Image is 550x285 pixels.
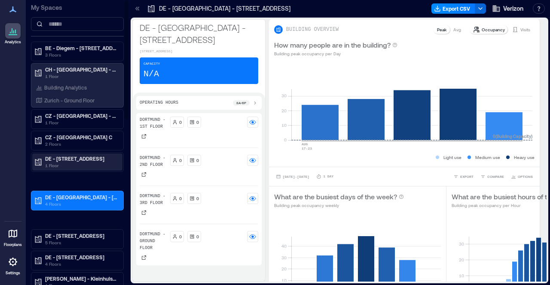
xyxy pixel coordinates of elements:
p: [PERSON_NAME] - Kleinhulsen 1 3 5 [45,275,117,282]
p: 1 Floor [45,119,117,126]
p: 0 [196,233,199,240]
p: Light use [443,154,461,161]
p: 4 Floors [45,201,117,207]
tspan: 10 [459,273,464,278]
p: DE - [GEOGRAPHIC_DATA] - [STREET_ADDRESS] [140,21,258,45]
tspan: 0 [284,137,286,142]
button: Verizon [489,2,526,15]
button: EXPORT [452,172,475,181]
p: 4 Floors [45,261,117,267]
tspan: 30 [281,93,286,98]
a: Floorplans [1,223,24,250]
p: 0 [179,233,182,240]
p: 1 Day [323,174,333,179]
tspan: 20 [459,257,464,262]
p: Building peak occupancy weekly [274,202,404,209]
p: Visits [520,26,530,33]
p: 0 [179,195,182,202]
p: [STREET_ADDRESS] [140,49,258,54]
p: My Spaces [31,3,124,12]
p: DE - [GEOGRAPHIC_DATA] - [STREET_ADDRESS] [159,4,290,13]
p: Heavy use [514,154,535,161]
p: Zurich - Ground Floor [44,97,95,104]
tspan: 10 [281,278,286,283]
tspan: 10 [281,123,286,128]
p: Floorplans [4,242,22,247]
tspan: 40 [281,243,286,249]
p: Occupancy [482,26,505,33]
button: OPTIONS [509,172,535,181]
tspan: 20 [281,266,286,271]
p: Medium use [475,154,500,161]
p: N/A [144,68,159,80]
p: DE - [STREET_ADDRESS] [45,232,117,239]
p: Dortmund - 2nd Floor [140,155,167,168]
button: Export CSV [431,3,475,14]
p: DE - [GEOGRAPHIC_DATA] - [STREET_ADDRESS] [45,194,117,201]
button: [DATE]-[DATE] [274,172,311,181]
p: What are the busiest days of the week? [274,192,397,202]
button: COMPARE [479,172,506,181]
p: Building peak occupancy per Day [274,50,397,57]
p: 3 Floors [45,51,117,58]
tspan: 30 [459,241,464,246]
p: 1 Floor [45,162,117,169]
a: Settings [3,252,23,278]
p: Settings [6,270,20,276]
p: Avg [453,26,461,33]
p: Analytics [5,39,21,45]
p: CZ - [GEOGRAPHIC_DATA] C [45,134,117,141]
span: Verizon [503,4,523,13]
p: Building Analytics [44,84,87,91]
p: 0 [196,119,199,126]
span: EXPORT [460,174,474,179]
p: Peak [437,26,446,33]
p: 0 [179,157,182,164]
p: 1 Floor [45,73,117,80]
tspan: 20 [281,108,286,113]
p: Dortmund - Ground Floor [140,231,167,252]
span: COMPARE [487,174,504,179]
p: CZ - [GEOGRAPHIC_DATA] - [GEOGRAPHIC_DATA] [45,112,117,119]
p: BUILDING OVERVIEW [286,26,339,33]
p: 2 Floors [45,141,117,147]
p: Dortmund - 1st Floor [140,117,167,130]
span: [DATE] - [DATE] [283,175,309,179]
p: 0 [196,157,199,164]
p: Dortmund - 3rd Floor [140,193,167,207]
span: OPTIONS [518,174,533,179]
p: 0 [179,119,182,126]
p: Operating Hours [140,99,178,106]
tspan: 30 [281,255,286,260]
a: Analytics [2,21,24,47]
p: DE - [STREET_ADDRESS] [45,155,117,162]
p: 8a - 6p [236,100,246,105]
p: DE - [STREET_ADDRESS] [45,254,117,261]
p: CH - [GEOGRAPHIC_DATA] - [STREET_ADDRESS] [45,66,117,73]
p: How many people are in the building? [274,40,391,50]
text: 17-23 [302,147,312,150]
text: AUG [302,142,308,146]
p: BE - Diegem - [STREET_ADDRESS] [45,45,117,51]
p: 5 Floors [45,239,117,246]
p: 0 [196,195,199,202]
p: Capacity [144,61,160,66]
